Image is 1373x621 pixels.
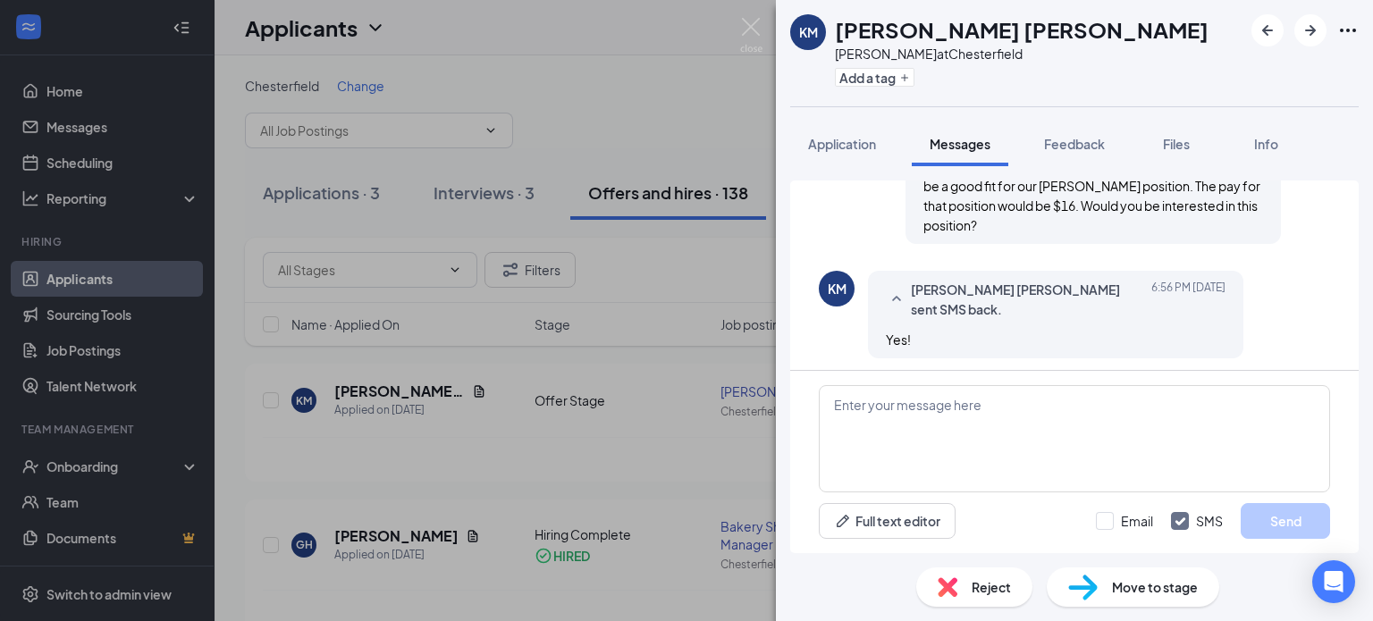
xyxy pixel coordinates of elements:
[1251,14,1284,46] button: ArrowLeftNew
[1337,20,1359,41] svg: Ellipses
[819,503,956,539] button: Full text editorPen
[1163,136,1190,152] span: Files
[972,577,1011,597] span: Reject
[899,72,910,83] svg: Plus
[799,23,818,41] div: KM
[911,280,1145,319] span: [PERSON_NAME] [PERSON_NAME] sent SMS back.
[1241,503,1330,539] button: Send
[835,68,914,87] button: PlusAdd a tag
[930,136,990,152] span: Messages
[835,45,1209,63] div: [PERSON_NAME] at Chesterfield
[1254,136,1278,152] span: Info
[808,136,876,152] span: Application
[1300,20,1321,41] svg: ArrowRight
[1312,560,1355,603] div: Open Intercom Messenger
[1257,20,1278,41] svg: ArrowLeftNew
[835,14,1209,45] h1: [PERSON_NAME] [PERSON_NAME]
[1112,577,1198,597] span: Move to stage
[834,512,852,530] svg: Pen
[1044,136,1105,152] span: Feedback
[923,138,1260,233] span: Hi [PERSON_NAME]! I had a quick question for you. We’ve been discussing your application and were...
[886,331,911,348] span: Yes!
[1294,14,1327,46] button: ArrowRight
[886,289,907,310] svg: SmallChevronUp
[828,280,847,298] div: KM
[1151,280,1226,319] span: [DATE] 6:56 PM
